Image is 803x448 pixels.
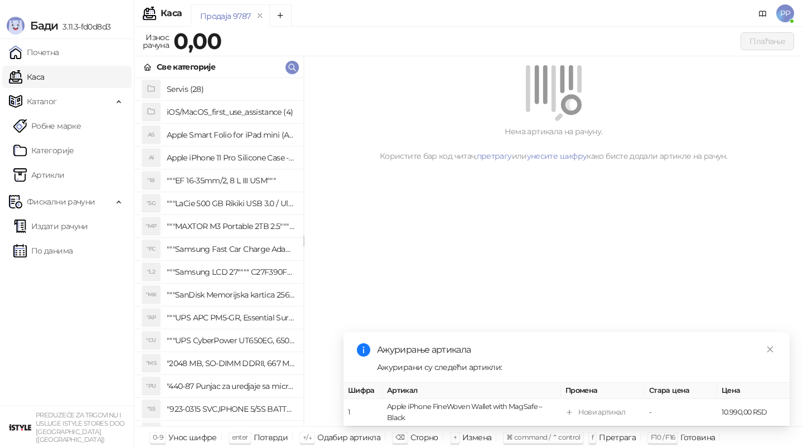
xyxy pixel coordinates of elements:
[13,115,81,137] a: Робне марке
[141,30,171,52] div: Износ рачуна
[395,433,404,441] span: ⌫
[167,149,294,167] h4: Apple iPhone 11 Pro Silicone Case - Black
[142,400,160,418] div: "S5
[142,263,160,281] div: "L2
[167,126,294,144] h4: Apple Smart Folio for iPad mini (A17 Pro) - Sage
[167,400,294,418] h4: "923-0315 SVC,IPHONE 5/5S BATTERY REMOVAL TRAY Držač za iPhone sa kojim se otvara display
[36,411,125,444] small: PREDUZEĆE ZA TRGOVINU I USLUGE ISTYLE STORES DOO [GEOGRAPHIC_DATA] ([GEOGRAPHIC_DATA])
[13,215,88,237] a: Издати рачуни
[142,217,160,235] div: "MP
[167,103,294,121] h4: iOS/MacOS_first_use_assistance (4)
[317,125,790,162] div: Нема артикала на рачуну. Користите бар код читач, или како бисте додали артикле на рачун.
[754,4,772,22] a: Документација
[344,399,383,426] td: 1
[477,151,512,161] a: претрагу
[167,263,294,281] h4: """Samsung LCD 27"""" C27F390FHUXEN"""
[27,90,57,113] span: Каталог
[766,345,774,353] span: close
[142,240,160,258] div: "FC
[167,240,294,258] h4: """Samsung Fast Car Charge Adapter, brzi auto punja_, boja crna"""
[357,343,370,357] span: info-circle
[599,430,636,445] div: Претрага
[453,433,457,441] span: +
[383,383,561,399] th: Артикал
[377,343,776,357] div: Ажурирање артикала
[142,286,160,304] div: "MK
[167,354,294,372] h4: "2048 MB, SO-DIMM DDRII, 667 MHz, Napajanje 1,8 0,1 V, Latencija CL5"
[317,430,380,445] div: Одабир артикла
[167,172,294,189] h4: """EF 16-35mm/2, 8 L III USM"""
[462,430,491,445] div: Измена
[377,361,776,373] div: Ажурирани су следећи артикли:
[7,17,25,35] img: Logo
[142,354,160,372] div: "MS
[167,377,294,395] h4: "440-87 Punjac za uredjaje sa micro USB portom 4/1, Stand."
[344,383,383,399] th: Шифра
[645,399,717,426] td: -
[173,27,221,55] strong: 0,00
[232,433,248,441] span: enter
[253,11,267,21] button: remove
[592,433,593,441] span: f
[527,151,587,161] a: унесите шифру
[269,4,292,27] button: Add tab
[168,430,217,445] div: Унос шифре
[161,9,182,18] div: Каса
[303,433,312,441] span: ↑/↓
[142,172,160,189] div: "18
[651,433,675,441] span: F10 / F16
[167,309,294,327] h4: """UPS APC PM5-GR, Essential Surge Arrest,5 utic_nica"""
[27,191,95,213] span: Фискални рачуни
[142,309,160,327] div: "AP
[142,149,160,167] div: AI
[506,433,581,441] span: ⌘ command / ⌃ control
[142,332,160,349] div: "CU
[134,78,303,426] div: grid
[254,430,288,445] div: Потврди
[167,286,294,304] h4: """SanDisk Memorijska kartica 256GB microSDXC sa SD adapterom SDSQXA1-256G-GN6MA - Extreme PLUS, ...
[776,4,794,22] span: PP
[142,194,160,212] div: "5G
[167,194,294,212] h4: """LaCie 500 GB Rikiki USB 3.0 / Ultra Compact & Resistant aluminum / USB 3.0 / 2.5"""""""
[153,433,163,441] span: 0-9
[383,399,561,426] td: Apple iPhone FineWoven Wallet with MagSafe – Black
[167,423,294,441] h4: "923-0448 SVC,IPHONE,TOURQUE DRIVER KIT .65KGF- CM Šrafciger "
[410,430,438,445] div: Сторно
[741,32,794,50] button: Плаћање
[13,164,65,186] a: ArtikliАртикли
[13,240,72,262] a: По данима
[764,343,776,356] a: Close
[157,61,215,73] div: Све категорије
[9,66,44,88] a: Каса
[717,383,790,399] th: Цена
[167,80,294,98] h4: Servis (28)
[9,41,59,64] a: Почетна
[645,383,717,399] th: Стара цена
[561,383,645,399] th: Промена
[167,332,294,349] h4: """UPS CyberPower UT650EG, 650VA/360W , line-int., s_uko, desktop"""
[167,217,294,235] h4: """MAXTOR M3 Portable 2TB 2.5"""" crni eksterni hard disk HX-M201TCB/GM"""
[717,399,790,426] td: 10.990,00 RSD
[578,407,625,418] div: Нови артикал
[58,22,110,32] span: 3.11.3-fd0d8d3
[142,377,160,395] div: "PU
[13,139,74,162] a: Категорије
[30,19,58,32] span: Бади
[142,126,160,144] div: AS
[142,423,160,441] div: "SD
[200,10,250,22] div: Продаја 9787
[680,430,715,445] div: Готовина
[9,416,31,439] img: 64x64-companyLogo-77b92cf4-9946-4f36-9751-bf7bb5fd2c7d.png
